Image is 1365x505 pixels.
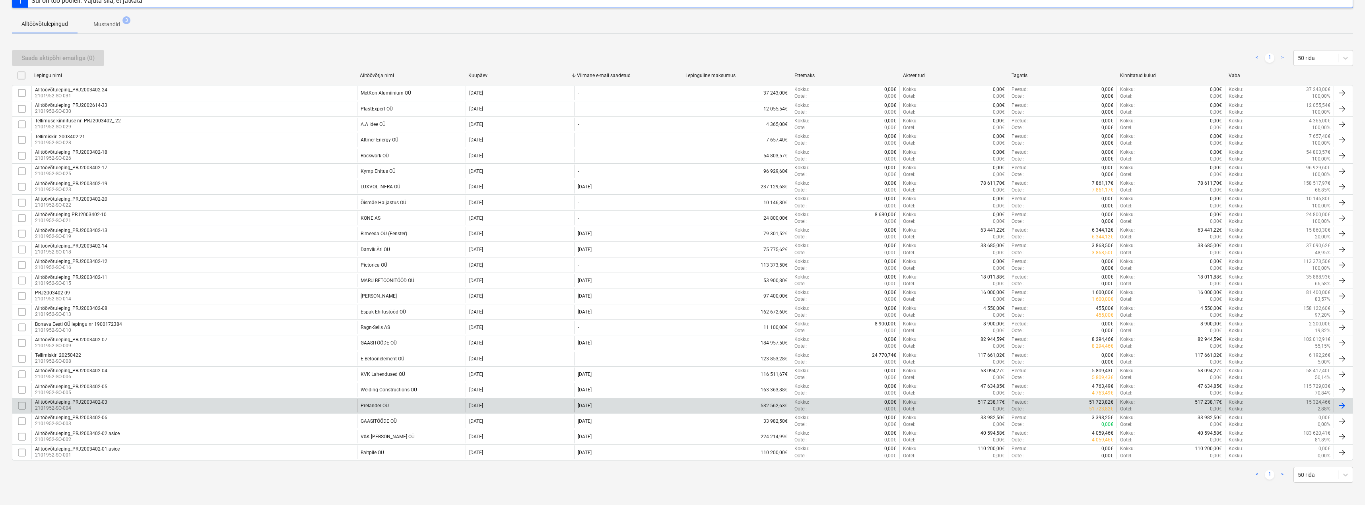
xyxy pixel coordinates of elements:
[35,108,107,115] p: 2101952-SO-030
[683,102,791,116] div: 12 055,54€
[903,218,915,225] p: Ootel :
[683,305,791,319] div: 162 672,60€
[993,140,1005,147] p: 0,00€
[1198,180,1222,187] p: 78 611,70€
[1306,86,1330,93] p: 37 243,00€
[361,200,406,205] div: Õismäe Haljastus OÜ
[884,156,896,163] p: 0,00€
[35,217,107,224] p: 2101952-SO-021
[1315,234,1330,240] p: 20,00%
[1012,73,1114,78] div: Tagatis
[1306,195,1330,202] p: 10 146,80€
[1101,124,1113,131] p: 0,00€
[469,168,483,174] div: [DATE]
[794,118,809,124] p: Kokku :
[1012,211,1028,218] p: Peetud :
[683,164,791,178] div: 96 929,60€
[1101,203,1113,209] p: 0,00€
[361,153,389,159] div: Rockwork OÜ
[884,234,896,240] p: 0,00€
[903,180,918,187] p: Kokku :
[993,86,1005,93] p: 0,00€
[361,231,407,236] div: Rimeeda OÜ (Fenster)
[469,137,483,143] div: [DATE]
[469,231,483,236] div: [DATE]
[1210,124,1222,131] p: 0,00€
[1210,203,1222,209] p: 0,00€
[981,242,1005,249] p: 38 685,00€
[884,102,896,109] p: 0,00€
[1229,171,1243,178] p: Kokku :
[1092,234,1113,240] p: 6 344,12€
[578,106,579,112] div: -
[875,211,896,218] p: 8 680,00€
[993,218,1005,225] p: 0,00€
[1312,203,1330,209] p: 100,00%
[1101,164,1113,171] p: 0,00€
[1306,102,1330,109] p: 12 055,54€
[34,73,353,78] div: Lepingu nimi
[794,102,809,109] p: Kokku :
[35,196,107,202] div: Alltöövõtuleping_PRJ2003402-20
[993,203,1005,209] p: 0,00€
[35,93,107,99] p: 2101952-SO-031
[1012,164,1028,171] p: Peetud :
[903,118,918,124] p: Kokku :
[1012,242,1028,249] p: Peetud :
[1101,140,1113,147] p: 0,00€
[578,153,579,159] div: -
[884,227,896,234] p: 0,00€
[683,414,791,428] div: 33 982,50€
[981,227,1005,234] p: 63 441,22€
[1101,102,1113,109] p: 0,00€
[361,90,411,96] div: MetKon Alumiinium OÜ
[469,122,483,127] div: [DATE]
[1229,180,1243,187] p: Kokku :
[1120,93,1132,100] p: Ootel :
[578,231,592,236] div: [DATE]
[469,215,483,221] div: [DATE]
[361,106,393,112] div: PlastExpert OÜ
[683,195,791,209] div: 10 146,80€
[794,164,809,171] p: Kokku :
[1306,164,1330,171] p: 96 929,60€
[903,109,915,116] p: Ootel :
[35,139,85,146] p: 2101952-SO-028
[35,181,107,186] div: Alltöövõtuleping_PRJ2003402-19
[1229,195,1243,202] p: Kokku :
[1210,156,1222,163] p: 0,00€
[903,140,915,147] p: Ootel :
[361,168,396,174] div: Kymp Ehitus OÜ
[1120,234,1132,240] p: Ootel :
[1229,73,1331,78] div: Vaba
[1012,140,1024,147] p: Ootel :
[1092,180,1113,187] p: 7 861,17€
[683,242,791,256] div: 75 775,62€
[35,124,121,130] p: 2101952-SO-029
[1210,140,1222,147] p: 0,00€
[35,202,107,209] p: 2101952-SO-022
[578,90,579,96] div: -
[794,195,809,202] p: Kokku :
[1309,118,1330,124] p: 4 365,00€
[794,109,807,116] p: Ootel :
[35,228,107,233] div: Alltöövõtuleping_PRJ2003402-13
[35,155,107,162] p: 2101952-SO-026
[884,109,896,116] p: 0,00€
[1120,242,1135,249] p: Kokku :
[903,124,915,131] p: Ootel :
[1120,124,1132,131] p: Ootel :
[1303,180,1330,187] p: 158 517,97€
[35,170,107,177] p: 2101952-SO-025
[1101,171,1113,178] p: 0,00€
[1012,102,1028,109] p: Peetud :
[903,149,918,156] p: Kokku :
[993,211,1005,218] p: 0,00€
[1101,118,1113,124] p: 0,00€
[1210,211,1222,218] p: 0,00€
[993,118,1005,124] p: 0,00€
[993,102,1005,109] p: 0,00€
[903,102,918,109] p: Kokku :
[1120,171,1132,178] p: Ootel :
[683,180,791,193] div: 237 129,68€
